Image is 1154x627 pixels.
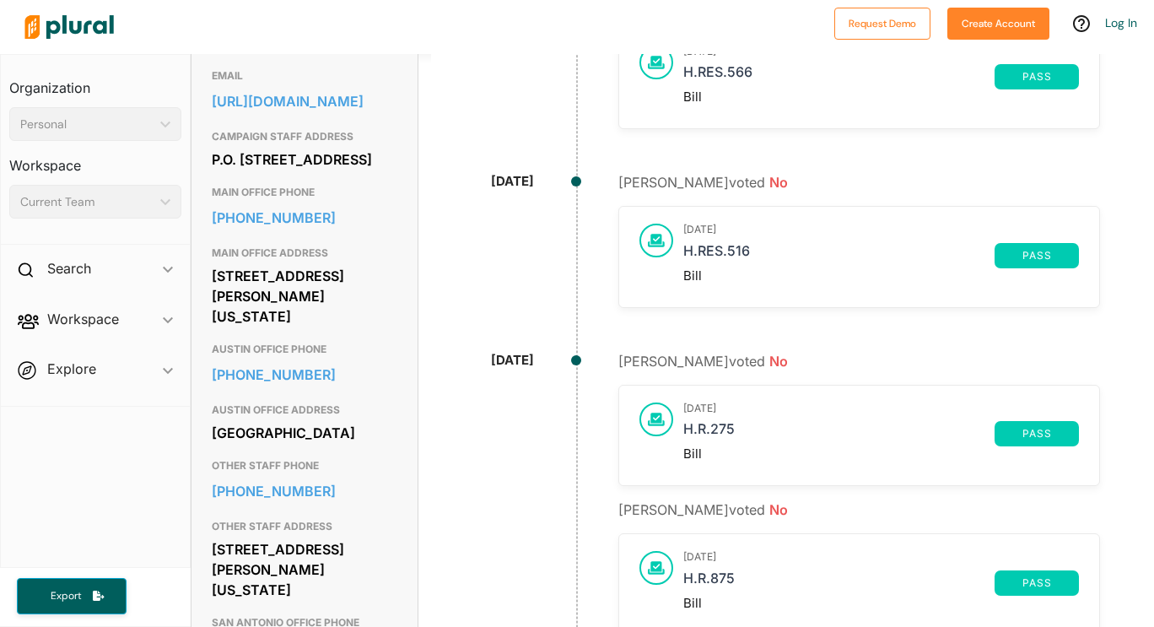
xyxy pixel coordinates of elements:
a: [PHONE_NUMBER] [212,205,398,230]
button: Export [17,578,127,614]
h3: AUSTIN OFFICE ADDRESS [212,400,398,420]
h2: Search [47,259,91,278]
h3: Organization [9,63,181,100]
h3: OTHER STAFF PHONE [212,456,398,476]
div: Bill [683,596,1080,611]
h3: OTHER STAFF ADDRESS [212,516,398,537]
div: [DATE] [491,172,534,192]
div: Bill [683,89,1080,105]
h3: MAIN OFFICE ADDRESS [212,243,398,263]
div: Personal [20,116,154,133]
h3: AUSTIN OFFICE PHONE [212,339,398,359]
a: [PHONE_NUMBER] [212,362,398,387]
a: H.RES.516 [683,243,995,268]
h3: EMAIL [212,66,398,86]
div: [STREET_ADDRESS][PERSON_NAME][US_STATE] [212,263,398,329]
span: [PERSON_NAME] voted [618,174,788,191]
div: Bill [683,446,1080,462]
a: H.RES.566 [683,64,995,89]
a: [URL][DOMAIN_NAME] [212,89,398,114]
span: Export [39,589,93,603]
h3: Workspace [9,141,181,178]
div: P.O. [STREET_ADDRESS] [212,147,398,172]
span: No [769,501,788,518]
span: [PERSON_NAME] voted [618,353,788,370]
button: Request Demo [834,8,930,40]
div: Current Team [20,193,154,211]
div: [STREET_ADDRESS][PERSON_NAME][US_STATE] [212,537,398,603]
h3: MAIN OFFICE PHONE [212,182,398,203]
h3: [DATE] [683,403,1080,414]
a: Log In [1105,15,1137,30]
div: Bill [683,268,1080,284]
span: pass [1005,251,1069,261]
a: H.R.275 [683,421,995,446]
a: Request Demo [834,14,930,31]
span: No [769,353,788,370]
h3: [DATE] [683,551,1080,563]
h3: [DATE] [683,224,1080,235]
div: [GEOGRAPHIC_DATA] [212,420,398,446]
a: H.R.875 [683,570,995,596]
div: [DATE] [491,351,534,370]
span: [PERSON_NAME] voted [618,501,788,518]
span: No [769,174,788,191]
a: [PHONE_NUMBER] [212,478,398,504]
span: pass [1005,72,1069,82]
a: Create Account [947,14,1049,31]
span: pass [1005,429,1069,439]
button: Create Account [947,8,1049,40]
h3: CAMPAIGN STAFF ADDRESS [212,127,398,147]
span: pass [1005,578,1069,588]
